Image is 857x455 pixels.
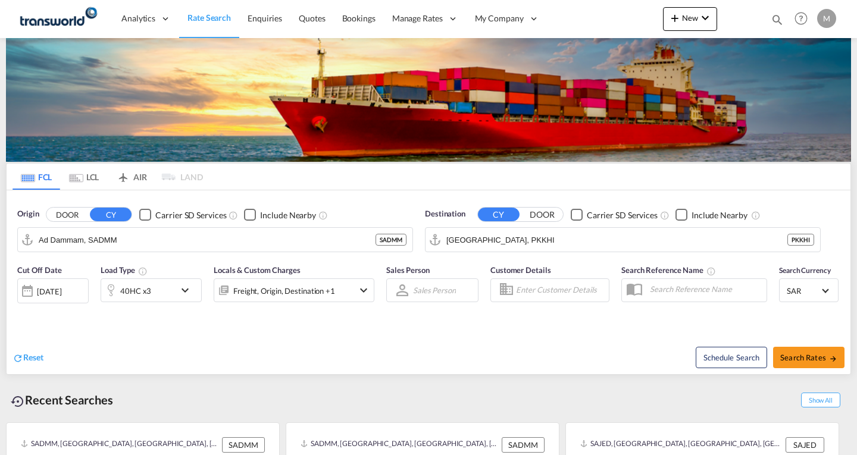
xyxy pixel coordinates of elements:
div: icon-magnify [771,13,784,31]
span: Load Type [101,265,148,275]
span: Destination [425,208,465,220]
md-icon: icon-chevron-down [178,283,198,297]
md-icon: Unchecked: Ignores neighbouring ports when fetching rates.Checked : Includes neighbouring ports w... [318,211,328,220]
md-icon: icon-plus 400-fg [668,11,682,25]
div: Include Nearby [260,209,316,221]
div: Carrier SD Services [155,209,226,221]
span: Analytics [121,12,155,24]
div: 40HC x3icon-chevron-down [101,278,202,302]
md-input-container: Ad Dammam, SADMM [18,228,412,252]
div: SADMM [502,437,545,453]
div: M [817,9,836,28]
div: SAJED [786,437,824,453]
button: DOOR [521,208,563,222]
span: Sales Person [386,265,430,275]
md-pagination-wrapper: Use the left and right arrow keys to navigate between tabs [12,164,203,190]
span: Search Reference Name [621,265,716,275]
md-icon: icon-arrow-right [829,354,837,363]
div: Freight Origin Destination Factory Stuffingicon-chevron-down [214,278,374,302]
md-checkbox: Checkbox No Ink [675,208,747,221]
md-icon: icon-chevron-down [356,283,371,297]
button: Search Ratesicon-arrow-right [773,347,845,368]
md-select: Select Currency: ﷼ SARSaudi Arabia Riyal [786,282,832,299]
md-icon: Unchecked: Search for CY (Container Yard) services for all selected carriers.Checked : Search for... [229,211,238,220]
md-select: Sales Person [412,281,457,299]
md-input-container: Karachi, PKKHI [426,228,820,252]
div: Freight Origin Destination Factory Stuffing [233,283,335,299]
span: Search Rates [780,353,837,362]
div: Include Nearby [692,209,747,221]
div: Recent Searches [6,387,118,413]
input: Search by Port [39,231,376,249]
div: Origin DOOR CY Checkbox No InkUnchecked: Search for CY (Container Yard) services for all selected... [7,190,850,374]
md-checkbox: Checkbox No Ink [571,208,658,221]
md-icon: icon-magnify [771,13,784,26]
div: Carrier SD Services [587,209,658,221]
div: SADMM, Ad Dammam, Saudi Arabia, Middle East, Middle East [21,437,219,453]
md-datepicker: Select [17,302,26,318]
div: Help [791,8,817,30]
md-checkbox: Checkbox No Ink [139,208,226,221]
div: [DATE] [37,286,61,297]
span: Origin [17,208,39,220]
span: New [668,13,712,23]
div: SADMM [376,234,406,246]
md-tab-item: AIR [108,164,155,190]
button: DOOR [46,208,88,222]
span: Cut Off Date [17,265,62,275]
button: icon-plus 400-fgNewicon-chevron-down [663,7,717,31]
md-icon: icon-airplane [116,170,130,179]
button: CY [90,208,132,221]
md-icon: Your search will be saved by the below given name [706,266,716,276]
button: Note: By default Schedule search will only considerorigin ports, destination ports and cut off da... [696,347,767,368]
div: icon-refreshReset [12,352,43,365]
span: Reset [23,352,43,362]
span: Enquiries [248,13,282,23]
span: Help [791,8,811,29]
md-checkbox: Checkbox No Ink [244,208,316,221]
button: CY [478,208,520,221]
span: SAR [787,285,820,296]
div: 40HC x3 [120,283,151,299]
img: 1a84b2306ded11f09c1219774cd0a0fe.png [18,5,98,32]
md-icon: icon-information-outline [138,266,148,276]
md-icon: Unchecked: Ignores neighbouring ports when fetching rates.Checked : Includes neighbouring ports w... [751,211,761,220]
div: SADMM [222,437,265,453]
input: Search by Port [446,231,787,249]
span: Bookings [342,13,376,23]
md-icon: icon-backup-restore [11,394,25,409]
input: Enter Customer Details [516,281,605,299]
md-tab-item: FCL [12,164,60,190]
div: SADMM, Ad Dammam, Saudi Arabia, Middle East, Middle East [301,437,499,453]
img: LCL+%26+FCL+BACKGROUND.png [6,38,851,162]
md-icon: icon-chevron-down [698,11,712,25]
div: PKKHI [787,234,814,246]
span: Quotes [299,13,325,23]
span: Locals & Custom Charges [214,265,301,275]
input: Search Reference Name [644,280,767,298]
md-tab-item: LCL [60,164,108,190]
span: Search Currency [779,266,831,275]
div: [DATE] [17,278,89,303]
div: SAJED, Jeddah, Saudi Arabia, Middle East, Middle East [580,437,783,453]
md-icon: icon-refresh [12,353,23,363]
span: Manage Rates [392,12,443,24]
span: Customer Details [490,265,551,275]
span: Show All [801,393,840,407]
span: My Company [475,12,524,24]
span: Rate Search [187,12,231,23]
md-icon: Unchecked: Search for CY (Container Yard) services for all selected carriers.Checked : Search for... [660,211,670,220]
